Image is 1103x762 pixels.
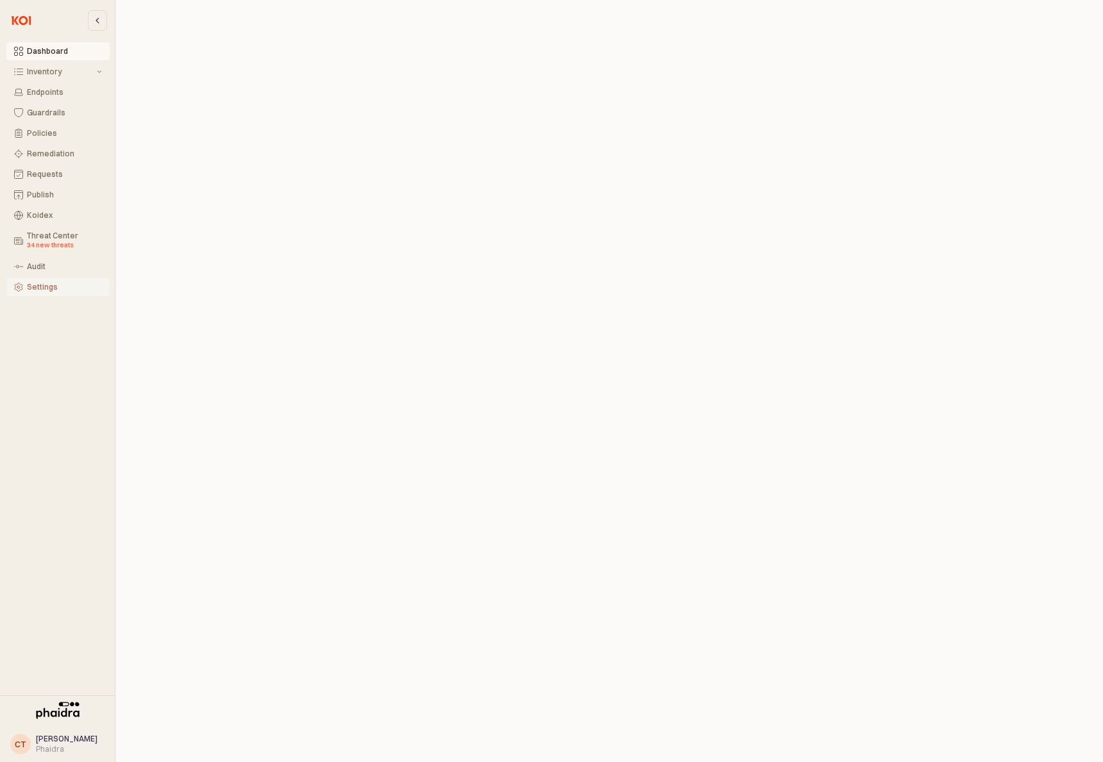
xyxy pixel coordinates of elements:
div: Guardrails [27,108,102,117]
div: CT [15,738,26,750]
div: Inventory [27,67,94,76]
div: 34 new threats [27,240,102,251]
div: Phaidra [36,744,97,754]
span: [PERSON_NAME] [36,734,97,743]
div: Publish [27,190,102,199]
button: Policies [6,124,110,142]
button: Requests [6,165,110,183]
button: Koidex [6,206,110,224]
div: Endpoints [27,88,102,97]
button: Audit [6,258,110,276]
div: Koidex [27,211,102,220]
button: Settings [6,278,110,296]
button: Inventory [6,63,110,81]
button: Publish [6,186,110,204]
button: Guardrails [6,104,110,122]
button: Threat Center [6,227,110,255]
button: Dashboard [6,42,110,60]
div: Dashboard [27,47,102,56]
div: Threat Center [27,231,102,251]
button: Remediation [6,145,110,163]
div: Settings [27,283,102,292]
div: Audit [27,262,102,271]
button: CT [10,734,31,754]
div: Requests [27,170,102,179]
button: Endpoints [6,83,110,101]
div: Policies [27,129,102,138]
div: Remediation [27,149,102,158]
